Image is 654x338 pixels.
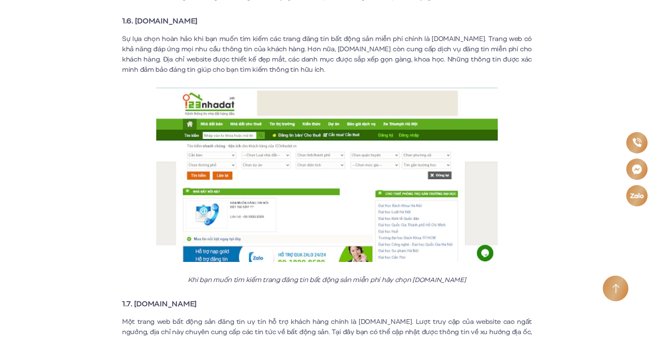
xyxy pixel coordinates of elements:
img: Messenger icon [631,163,643,175]
em: Khi bạn muốn tìm kiếm trang đăng tin bất động sản miễn phí hãy chọn [DOMAIN_NAME] [188,275,466,285]
strong: 1.7. [DOMAIN_NAME] [122,298,197,309]
img: Zalo icon [630,191,645,200]
img: Arrow icon [612,284,619,294]
p: Sự lựa chọn hoàn hảo khi bạn muốn tìm kiếm các trang đăng tin bất động sản miễn phí chính là [DOM... [122,34,532,75]
strong: 1.6. [DOMAIN_NAME] [122,15,198,26]
img: Khi bạn muốn tìm kiếm trang đăng tin bất động sản miễn phí hãy chọn 123nhadat.vn [156,88,498,262]
img: Phone icon [631,137,642,148]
